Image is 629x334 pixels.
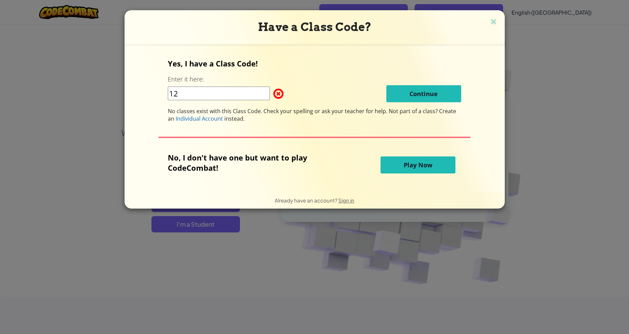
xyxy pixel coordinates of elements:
p: No, I don't have one but want to play CodeCombat! [168,152,341,173]
span: Have a Class Code? [258,20,371,34]
span: Individual Account [176,115,223,122]
span: No classes exist with this Class Code. Check your spelling or ask your teacher for help. [168,107,389,115]
label: Enter it here: [168,75,204,83]
span: Play Now [404,161,432,169]
img: close icon [489,17,498,27]
span: Not part of a class? Create an [168,107,456,122]
p: Yes, I have a Class Code! [168,58,461,69]
span: Already have an account? [275,197,338,203]
button: Continue [386,85,461,102]
button: Play Now [381,156,455,173]
a: Sign in [338,197,354,203]
span: Continue [409,90,438,98]
span: instead. [223,115,245,122]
